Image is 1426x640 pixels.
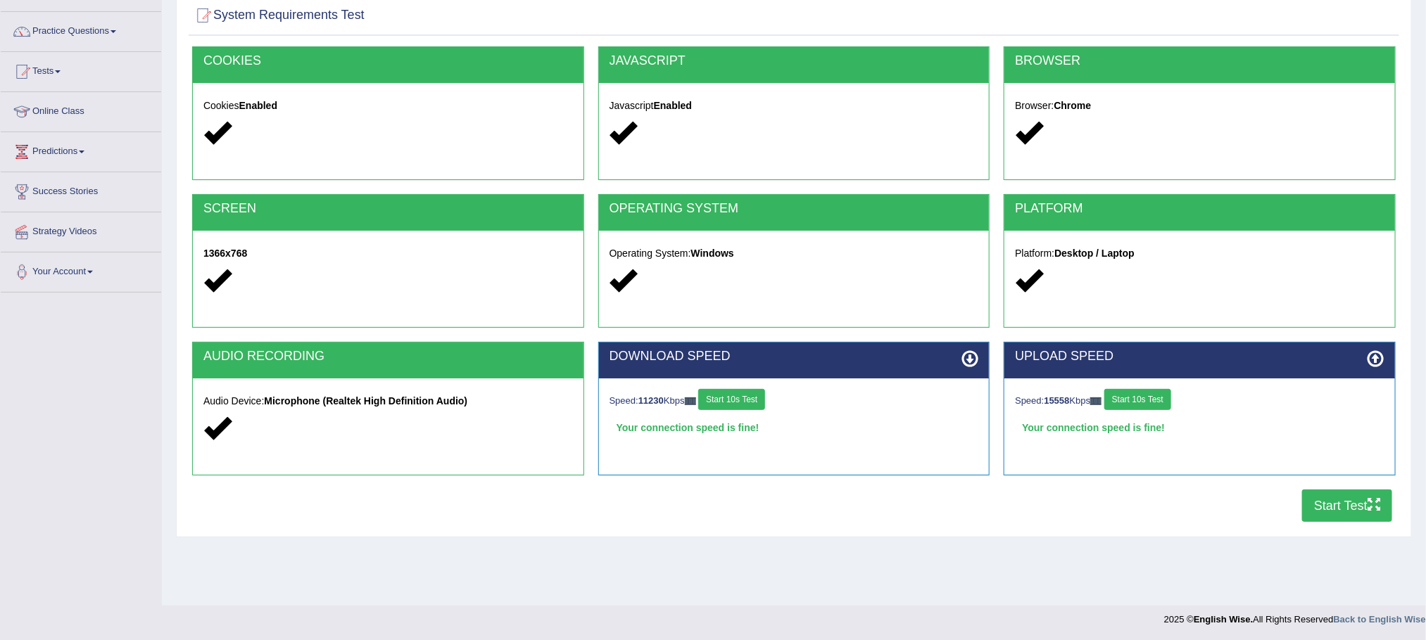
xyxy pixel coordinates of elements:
[203,202,573,216] h2: SCREEN
[610,202,979,216] h2: OPERATING SYSTEM
[264,395,467,407] strong: Microphone (Realtek High Definition Audio)
[1015,350,1384,364] h2: UPLOAD SPEED
[1054,100,1092,111] strong: Chrome
[239,100,277,111] strong: Enabled
[610,417,979,438] div: Your connection speed is fine!
[192,5,365,26] h2: System Requirements Test
[1,12,161,47] a: Practice Questions
[1334,614,1426,625] a: Back to English Wise
[203,101,573,111] h5: Cookies
[1015,202,1384,216] h2: PLATFORM
[1,132,161,167] a: Predictions
[1045,395,1070,406] strong: 15558
[203,248,247,259] strong: 1366x768
[1,172,161,207] a: Success Stories
[1015,248,1384,259] h5: Platform:
[610,101,979,111] h5: Javascript
[203,396,573,407] h5: Audio Device:
[1015,417,1384,438] div: Your connection speed is fine!
[1194,614,1253,625] strong: English Wise.
[1104,389,1171,410] button: Start 10s Test
[610,350,979,364] h2: DOWNLOAD SPEED
[638,395,664,406] strong: 11230
[1015,54,1384,68] h2: BROWSER
[610,248,979,259] h5: Operating System:
[691,248,734,259] strong: Windows
[685,397,696,405] img: ajax-loader-fb-connection.gif
[1015,389,1384,414] div: Speed: Kbps
[1054,248,1135,259] strong: Desktop / Laptop
[203,350,573,364] h2: AUDIO RECORDING
[1090,397,1102,405] img: ajax-loader-fb-connection.gif
[698,389,765,410] button: Start 10s Test
[610,389,979,414] div: Speed: Kbps
[654,100,692,111] strong: Enabled
[610,54,979,68] h2: JAVASCRIPT
[1015,101,1384,111] h5: Browser:
[203,54,573,68] h2: COOKIES
[1302,489,1392,522] button: Start Test
[1,52,161,87] a: Tests
[1,212,161,248] a: Strategy Videos
[1,252,161,288] a: Your Account
[1164,606,1426,626] div: 2025 © All Rights Reserved
[1,92,161,127] a: Online Class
